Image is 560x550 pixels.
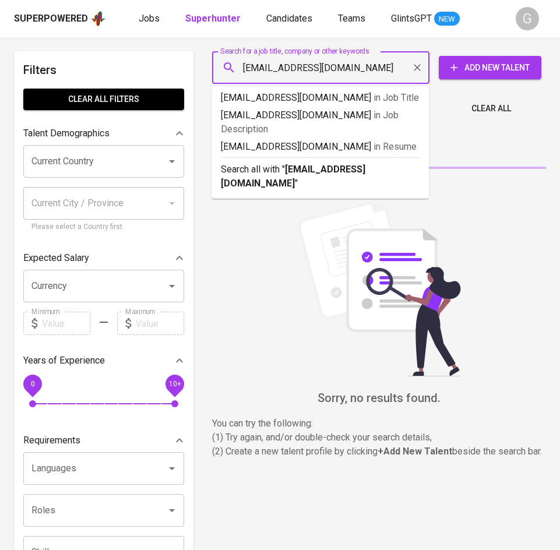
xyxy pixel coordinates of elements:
[221,164,365,189] b: [EMAIL_ADDRESS][DOMAIN_NAME]
[374,141,417,152] span: in Resume
[409,59,425,76] button: Clear
[164,460,180,477] button: Open
[266,13,312,24] span: Candidates
[434,13,460,25] span: NEW
[338,12,368,26] a: Teams
[185,12,243,26] a: Superhunter
[14,12,88,26] div: Superpowered
[23,354,105,368] p: Years of Experience
[14,10,106,27] a: Superpoweredapp logo
[221,91,420,105] p: [EMAIL_ADDRESS][DOMAIN_NAME]
[31,221,176,233] p: Please select a Country first
[168,380,181,388] span: 10+
[439,56,541,79] button: Add New Talent
[23,251,89,265] p: Expected Salary
[374,92,419,103] span: in Job Title
[164,502,180,519] button: Open
[212,431,546,445] p: (1) Try again, and/or double-check your search details,
[221,140,420,154] p: [EMAIL_ADDRESS][DOMAIN_NAME]
[221,108,420,136] p: [EMAIL_ADDRESS][DOMAIN_NAME]
[467,98,516,119] button: Clear All
[23,246,184,270] div: Expected Salary
[378,446,452,457] b: + Add New Talent
[42,312,90,335] input: Value
[139,13,160,24] span: Jobs
[136,312,184,335] input: Value
[212,445,546,459] p: (2) Create a new talent profile by clicking beside the search bar.
[23,89,184,110] button: Clear All filters
[221,163,420,191] p: Search all with " "
[185,13,241,24] b: Superhunter
[516,7,539,30] div: G
[164,153,180,170] button: Open
[90,10,106,27] img: app logo
[212,417,546,431] p: You can try the following :
[30,380,34,388] span: 0
[266,12,315,26] a: Candidates
[471,101,511,116] span: Clear All
[212,389,546,407] h6: Sorry, no results found.
[292,202,467,376] img: file_searching.svg
[23,429,184,452] div: Requirements
[139,12,162,26] a: Jobs
[338,13,365,24] span: Teams
[164,278,180,294] button: Open
[23,61,184,79] h6: Filters
[33,92,175,107] span: Clear All filters
[23,126,110,140] p: Talent Demographics
[23,122,184,145] div: Talent Demographics
[391,13,432,24] span: GlintsGPT
[391,12,460,26] a: GlintsGPT NEW
[23,433,80,447] p: Requirements
[448,61,532,75] span: Add New Talent
[23,349,184,372] div: Years of Experience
